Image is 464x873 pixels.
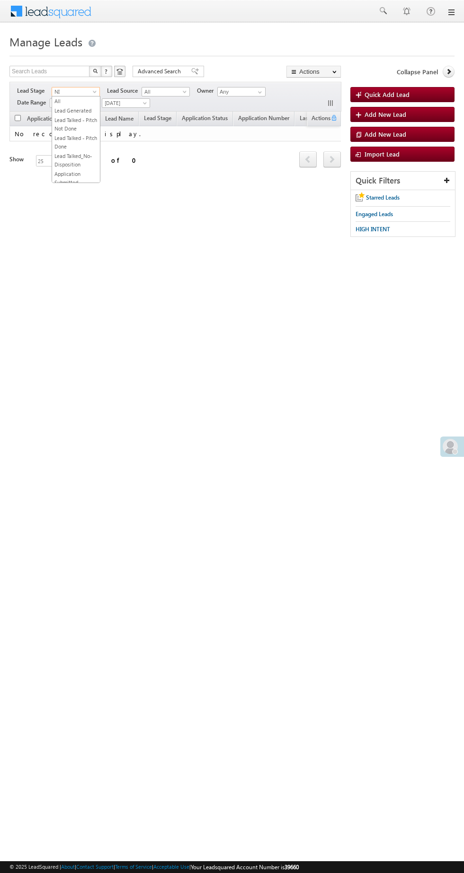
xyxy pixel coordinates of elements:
span: Add New Lead [365,110,406,118]
a: Application Submitted [52,170,100,187]
a: Application Status New (sorted descending) [22,113,99,125]
a: Terms of Service [115,864,152,870]
a: All [52,97,100,105]
button: Actions [286,66,341,78]
span: ? [105,67,109,75]
a: Application Status [177,113,232,125]
a: Acceptable Use [153,864,189,870]
a: Show All Items [253,87,265,97]
span: Application Status [182,114,228,122]
a: [DATE] [102,98,150,108]
span: Your Leadsquared Account Number is [191,864,299,871]
span: Quick Add Lead [365,90,410,98]
a: Lead Stage [139,113,176,125]
span: Last Activity [50,99,95,107]
button: ? [101,66,112,77]
div: Quick Filters [351,172,455,190]
span: Lead Stage [17,87,52,95]
span: 39660 [285,864,299,871]
div: 0 - 0 of 0 [66,155,142,166]
div: Show [9,155,28,164]
img: Search [93,69,98,73]
span: Import Lead [365,150,400,158]
a: Contact Support [76,864,114,870]
span: All [142,87,187,96]
span: Collapse Panel [397,68,438,76]
a: Lead Talked - Pitch Done [52,134,100,151]
span: © 2025 LeadSquared | | | | | [9,863,299,872]
span: 25 [36,156,52,166]
a: NI [52,87,100,96]
span: Starred Leads [366,194,400,201]
span: HIGH INTENT [356,226,390,233]
span: Application Number [238,114,289,122]
span: [DATE] [102,99,147,107]
span: Owner [197,87,217,95]
a: Lead Talked_No-Disposition [52,152,100,169]
a: Application Number [233,113,294,125]
span: Manage Leads [9,34,82,49]
span: Date Range [17,98,50,107]
a: Last Activity [50,98,98,108]
input: Check all records [15,115,21,121]
a: next [323,152,341,167]
span: Lead Source [107,87,142,95]
a: About [61,864,75,870]
span: next [323,151,341,167]
a: Lead Talked - Pitch Not Done [52,116,100,133]
span: Add New Lead [365,130,406,138]
span: Advanced Search [138,67,184,76]
a: Lead Generated [52,106,100,115]
ul: NI [52,96,100,183]
span: Actions [308,113,330,125]
a: prev [299,152,317,167]
span: Application Status New [27,115,86,122]
span: prev [299,151,317,167]
a: Lead Name [100,113,138,126]
a: All [142,87,190,96]
span: Lead Stage [144,114,171,122]
span: NI [52,87,97,96]
span: Engaged Leads [356,210,393,218]
input: Type to Search [217,87,266,96]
